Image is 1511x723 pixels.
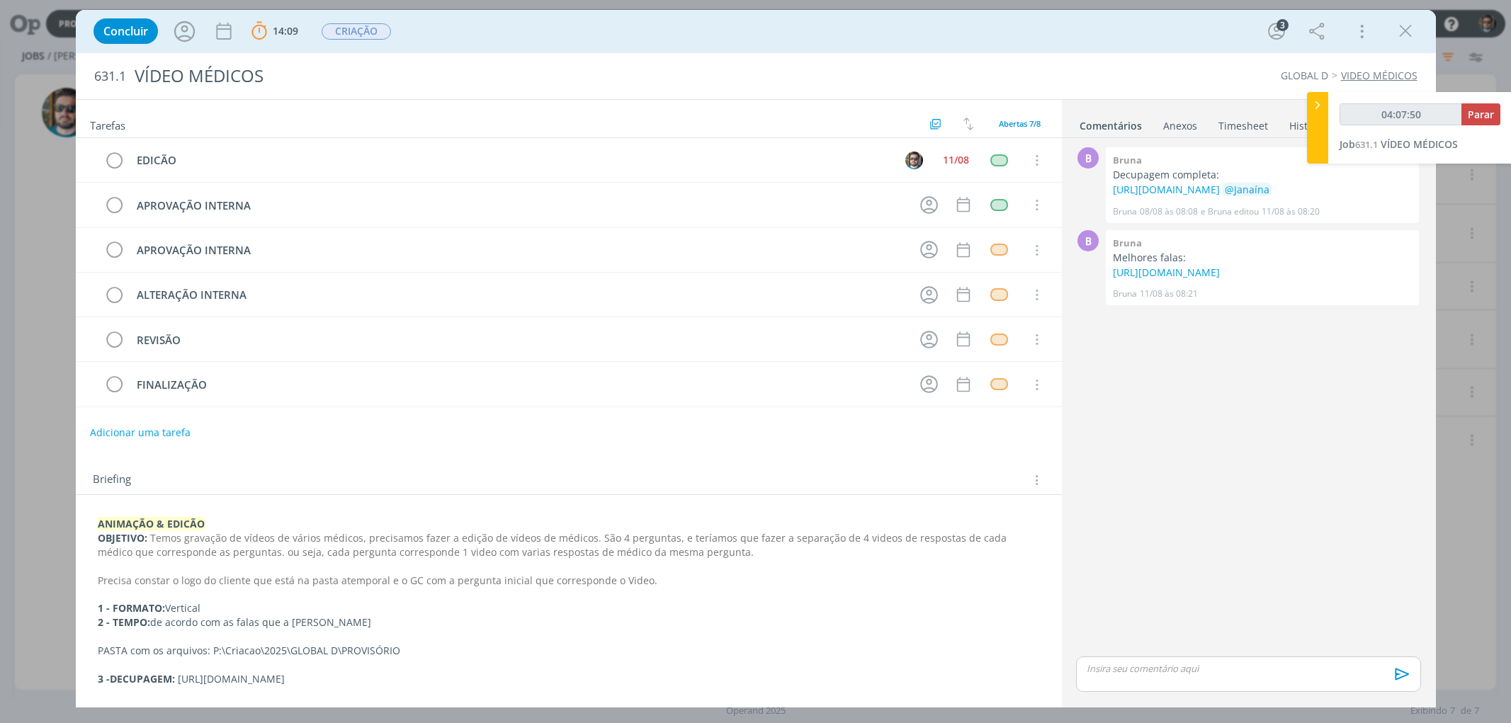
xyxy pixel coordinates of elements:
[131,286,907,304] div: ALTERAÇÃO INTERNA
[1113,168,1412,182] p: Decupagem completa:
[1265,20,1288,42] button: 3
[98,601,165,615] strong: 1 - FORMATO:
[1163,119,1197,133] div: Anexos
[1077,230,1099,251] div: B
[1140,205,1198,218] span: 08/08 às 08:08
[1218,113,1269,133] a: Timesheet
[131,197,907,215] div: APROVAÇÃO INTERNA
[98,644,400,657] span: PASTA com os arquivos: P:\Criacao\2025\GLOBAL D\PROVISÓRIO
[131,152,893,169] div: EDICÃO
[1077,147,1099,169] div: B
[131,241,907,259] div: APROVAÇÃO INTERNA
[98,517,205,530] strong: ANIMAÇÃO & EDICÃO
[98,672,1040,686] p: [URL][DOMAIN_NAME]
[1113,237,1142,249] b: Bruna
[98,672,175,685] strong: 3 -DECUPAGEM:
[248,20,302,42] button: 14:09
[1140,288,1198,300] span: 11/08 às 08:21
[963,118,973,130] img: arrow-down-up.svg
[94,69,126,84] span: 631.1
[1289,113,1332,133] a: Histórico
[76,10,1436,707] div: dialog
[103,25,148,37] span: Concluir
[904,149,925,171] button: R
[1381,137,1458,151] span: VÍDEO MÉDICOS
[131,376,907,394] div: FINALIZAÇÃO
[89,420,191,445] button: Adicionar uma tarefa
[1340,137,1458,151] a: Job631.1VÍDEO MÉDICOS
[98,531,1009,559] span: Temos gravação de vídeos de vários médicos, precisamos fazer a edição de vídeos de médicos. São 4...
[1113,154,1142,166] b: Bruna
[1355,138,1378,151] span: 631.1
[98,601,1040,615] p: Vertical
[98,574,657,587] span: Precisa constar o logo do cliente que está na pasta atemporal e o GC com a pergunta inicial que c...
[322,23,391,40] span: CRIAÇÃO
[131,331,907,349] div: REVISÃO
[1201,205,1259,218] span: e Bruna editou
[1113,251,1412,265] p: Melhores falas:
[1113,266,1220,279] a: [URL][DOMAIN_NAME]
[1225,183,1269,196] span: @Janaína
[1281,69,1328,82] a: GLOBAL D
[90,115,125,132] span: Tarefas
[98,615,1040,630] p: de acordo com as falas que a [PERSON_NAME]
[1113,288,1137,300] p: Bruna
[999,118,1041,129] span: Abertas 7/8
[94,18,158,44] button: Concluir
[1079,113,1143,133] a: Comentários
[1461,103,1500,125] button: Parar
[273,24,298,38] span: 14:09
[1341,69,1417,82] a: VIDEO MÉDICOS
[98,615,150,629] strong: 2 - TEMPO:
[905,152,923,169] img: R
[943,155,969,165] div: 11/08
[1113,183,1220,196] a: [URL][DOMAIN_NAME]
[1277,19,1289,31] div: 3
[1113,205,1137,218] p: Bruna
[1468,108,1494,121] span: Parar
[129,59,860,93] div: VÍDEO MÉDICOS
[93,471,131,489] span: Briefing
[1262,205,1320,218] span: 11/08 às 08:20
[321,23,392,40] button: CRIAÇÃO
[98,531,147,545] strong: OBJETIVO:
